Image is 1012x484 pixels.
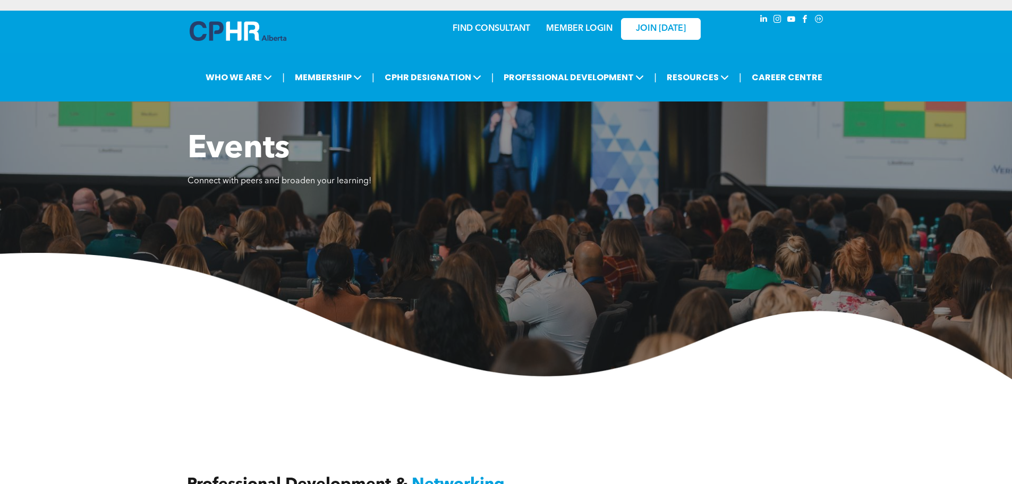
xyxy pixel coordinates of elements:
[282,66,285,88] li: |
[636,24,686,34] span: JOIN [DATE]
[758,13,770,28] a: linkedin
[372,66,375,88] li: |
[188,133,290,165] span: Events
[500,67,647,87] span: PROFESSIONAL DEVELOPMENT
[188,177,371,185] span: Connect with peers and broaden your learning!
[664,67,732,87] span: RESOURCES
[453,24,530,33] a: FIND CONSULTANT
[381,67,484,87] span: CPHR DESIGNATION
[654,66,657,88] li: |
[800,13,811,28] a: facebook
[292,67,365,87] span: MEMBERSHIP
[621,18,701,40] a: JOIN [DATE]
[190,21,286,41] img: A blue and white logo for cp alberta
[202,67,275,87] span: WHO WE ARE
[739,66,742,88] li: |
[546,24,613,33] a: MEMBER LOGIN
[749,67,826,87] a: CAREER CENTRE
[786,13,797,28] a: youtube
[491,66,494,88] li: |
[813,13,825,28] a: Social network
[772,13,784,28] a: instagram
